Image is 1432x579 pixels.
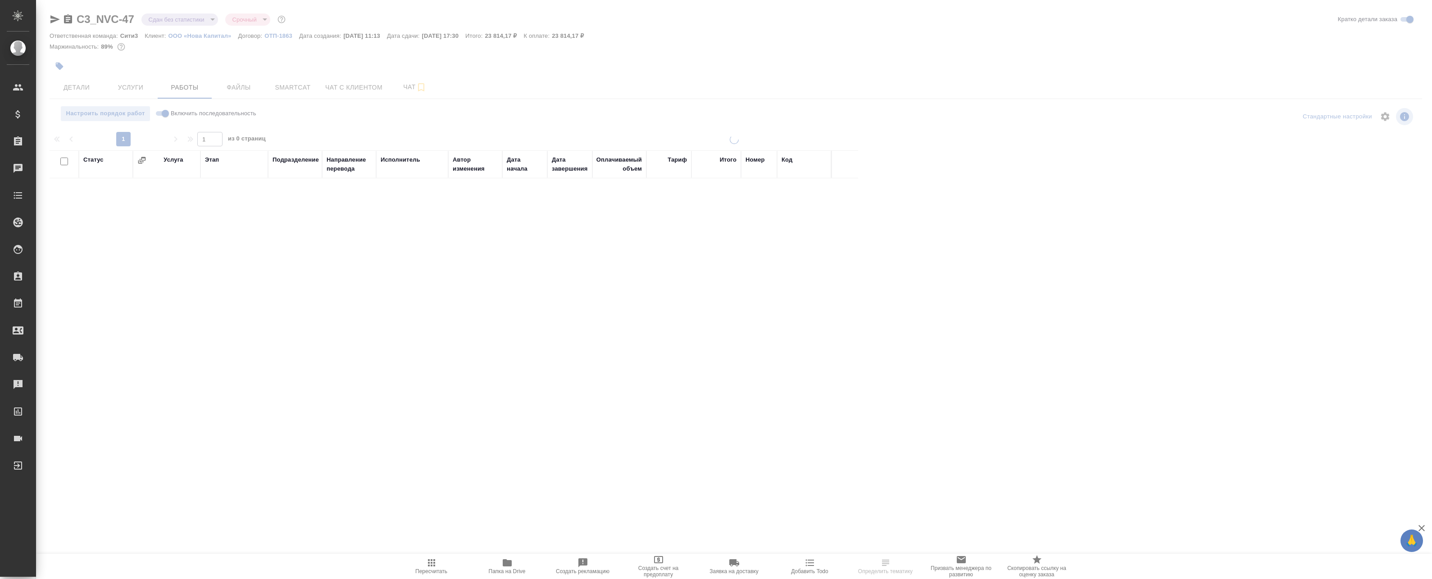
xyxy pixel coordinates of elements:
[668,155,687,164] div: Тариф
[848,554,923,579] button: Определить тематику
[626,565,691,578] span: Создать счет на предоплату
[545,554,621,579] button: Создать рекламацию
[621,554,696,579] button: Создать счет на предоплату
[720,155,736,164] div: Итого
[164,155,183,164] div: Услуга
[273,155,319,164] div: Подразделение
[696,554,772,579] button: Заявка на доставку
[381,155,420,164] div: Исполнитель
[858,568,913,574] span: Определить тематику
[137,156,146,165] button: Сгруппировать
[1404,531,1419,550] span: 🙏
[772,554,848,579] button: Добавить Todo
[469,554,545,579] button: Папка на Drive
[782,155,792,164] div: Код
[1400,529,1423,552] button: 🙏
[709,568,758,574] span: Заявка на доставку
[999,554,1075,579] button: Скопировать ссылку на оценку заказа
[394,554,469,579] button: Пересчитать
[552,155,588,173] div: Дата завершения
[746,155,765,164] div: Номер
[327,155,372,173] div: Направление перевода
[507,155,543,173] div: Дата начала
[205,155,219,164] div: Этап
[453,155,498,173] div: Автор изменения
[1005,565,1069,578] span: Скопировать ссылку на оценку заказа
[489,568,526,574] span: Папка на Drive
[556,568,609,574] span: Создать рекламацию
[929,565,994,578] span: Призвать менеджера по развитию
[415,568,447,574] span: Пересчитать
[596,155,642,173] div: Оплачиваемый объем
[791,568,828,574] span: Добавить Todo
[83,155,104,164] div: Статус
[923,554,999,579] button: Призвать менеджера по развитию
